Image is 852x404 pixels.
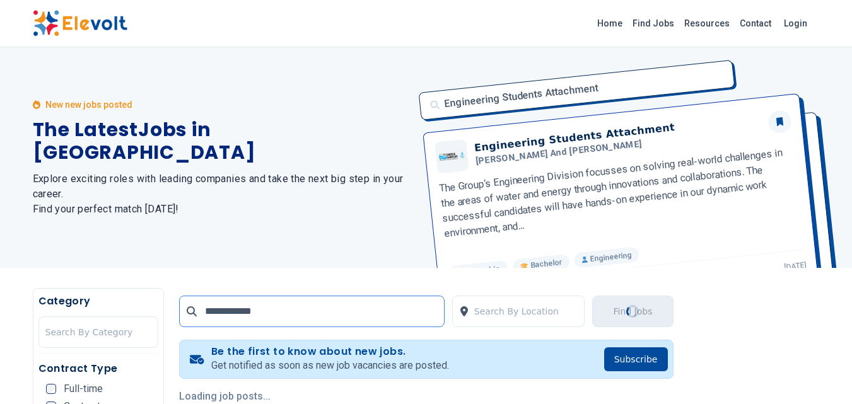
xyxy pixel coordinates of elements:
[33,10,127,37] img: Elevolt
[33,171,411,217] h2: Explore exciting roles with leading companies and take the next big step in your career. Find you...
[592,296,673,327] button: Find JobsLoading...
[776,11,815,36] a: Login
[45,98,132,111] p: New new jobs posted
[679,13,735,33] a: Resources
[46,384,56,394] input: Full-time
[627,13,679,33] a: Find Jobs
[179,389,674,404] p: Loading job posts...
[211,345,449,358] h4: Be the first to know about new jobs.
[38,361,158,376] h5: Contract Type
[64,384,103,394] span: Full-time
[38,294,158,309] h5: Category
[33,118,411,164] h1: The Latest Jobs in [GEOGRAPHIC_DATA]
[211,358,449,373] p: Get notified as soon as new job vacancies are posted.
[626,304,640,318] div: Loading...
[789,343,852,404] iframe: Chat Widget
[604,347,668,371] button: Subscribe
[735,13,776,33] a: Contact
[592,13,627,33] a: Home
